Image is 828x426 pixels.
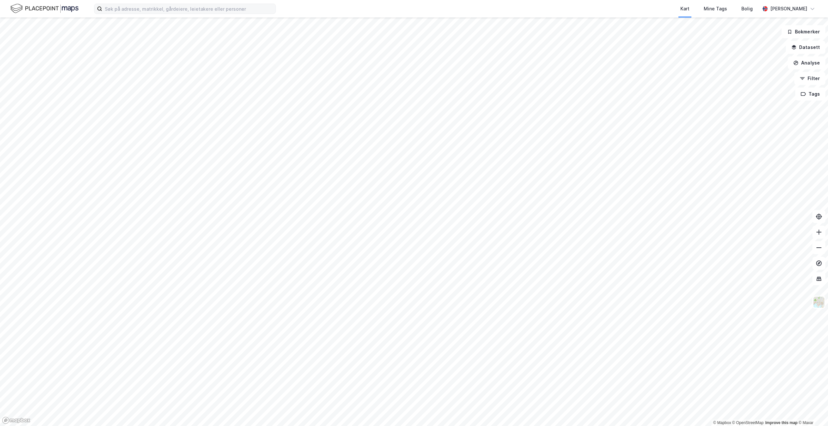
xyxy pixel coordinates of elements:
button: Filter [794,72,825,85]
a: Mapbox homepage [2,417,30,424]
button: Tags [795,88,825,101]
button: Datasett [786,41,825,54]
img: Z [813,296,825,308]
div: Bolig [741,5,753,13]
iframe: Chat Widget [796,395,828,426]
div: Mine Tags [704,5,727,13]
input: Søk på adresse, matrikkel, gårdeiere, leietakere eller personer [102,4,275,14]
img: logo.f888ab2527a4732fd821a326f86c7f29.svg [10,3,79,14]
a: Mapbox [713,420,731,425]
button: Analyse [788,56,825,69]
a: Improve this map [765,420,798,425]
div: Kart [680,5,689,13]
div: [PERSON_NAME] [770,5,807,13]
a: OpenStreetMap [732,420,764,425]
button: Bokmerker [782,25,825,38]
